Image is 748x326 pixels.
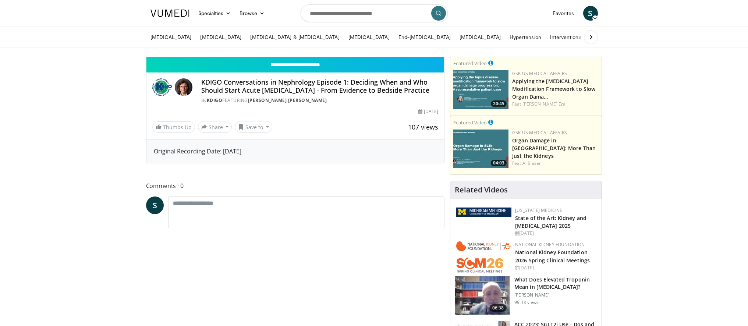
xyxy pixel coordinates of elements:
a: [PERSON_NAME] [288,97,327,103]
a: A. Blazer [522,160,541,166]
a: State of the Art: Kidney and [MEDICAL_DATA] 2025 [515,215,586,229]
a: Hypertension [505,30,546,45]
a: Browse [235,6,269,21]
a: Applying the [MEDICAL_DATA] Modification Framework to Slow Organ Dama… [512,78,595,100]
a: [MEDICAL_DATA] [146,30,196,45]
a: Thumbs Up [152,121,195,133]
p: 99.1K views [514,300,539,305]
p: [PERSON_NAME] [514,292,597,298]
a: 04:03 [453,130,508,168]
a: [MEDICAL_DATA] [344,30,394,45]
a: [MEDICAL_DATA] [196,30,246,45]
h4: KDIGO Conversations in Nephrology Episode 1: Deciding When and Who Should Start Acute [MEDICAL_DA... [201,78,438,94]
button: Share [198,121,232,133]
a: 20:45 [453,70,508,109]
small: Featured Video [453,60,487,67]
a: [PERSON_NAME]'Era [522,101,566,107]
a: Interventional Nephrology [546,30,616,45]
a: Organ Damage in [GEOGRAPHIC_DATA]: More Than Just the Kidneys [512,137,596,159]
a: S [583,6,598,21]
div: Feat. [512,160,599,167]
a: [MEDICAL_DATA] & [MEDICAL_DATA] [246,30,344,45]
a: S [146,196,164,214]
div: [DATE] [515,265,596,271]
img: e91ec583-8f54-4b52-99b4-be941cf021de.png.150x105_q85_crop-smart_upscale.jpg [453,130,508,168]
a: National Kidney Foundation [515,241,585,248]
img: 98daf78a-1d22-4ebe-927e-10afe95ffd94.150x105_q85_crop-smart_upscale.jpg [455,276,510,315]
img: VuMedi Logo [150,10,189,17]
div: By FEATURING , [201,97,438,104]
a: KDIGO [207,97,223,103]
img: 79503c0a-d5ce-4e31-88bd-91ebf3c563fb.png.150x105_q85_autocrop_double_scale_upscale_version-0.2.png [456,241,511,273]
h3: What Does Elevated Troponin Mean in [MEDICAL_DATA]? [514,276,597,291]
img: KDIGO [152,78,172,96]
span: 107 views [408,123,438,131]
a: GSK US Medical Affairs [512,70,567,77]
div: [DATE] [418,108,438,115]
img: 5ed80e7a-0811-4ad9-9c3a-04de684f05f4.png.150x105_q85_autocrop_double_scale_upscale_version-0.2.png [456,208,511,217]
span: Comments 0 [146,181,445,191]
button: Save to [235,121,272,133]
a: Favorites [548,6,579,21]
h4: Related Videos [455,185,508,194]
a: [MEDICAL_DATA] [455,30,505,45]
a: End-[MEDICAL_DATA] [394,30,455,45]
a: GSK US Medical Affairs [512,130,567,136]
span: 06:38 [489,304,507,312]
a: [PERSON_NAME] [248,97,287,103]
a: [US_STATE] Medicine [515,207,562,213]
small: Featured Video [453,119,487,126]
a: 06:38 What Does Elevated Troponin Mean in [MEDICAL_DATA]? [PERSON_NAME] 99.1K views [455,276,597,315]
input: Search topics, interventions [301,4,448,22]
div: Feat. [512,101,599,107]
div: Original Recording Date: [DATE] [154,147,437,156]
a: Specialties [194,6,235,21]
span: 20:45 [491,100,507,107]
div: [DATE] [515,230,596,237]
img: Avatar [175,78,192,96]
span: 04:03 [491,160,507,166]
a: National Kidney Foundation 2026 Spring Clinical Meetings [515,249,590,263]
img: 9b11da17-84cb-43c8-bb1f-86317c752f50.png.150x105_q85_crop-smart_upscale.jpg [453,70,508,109]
